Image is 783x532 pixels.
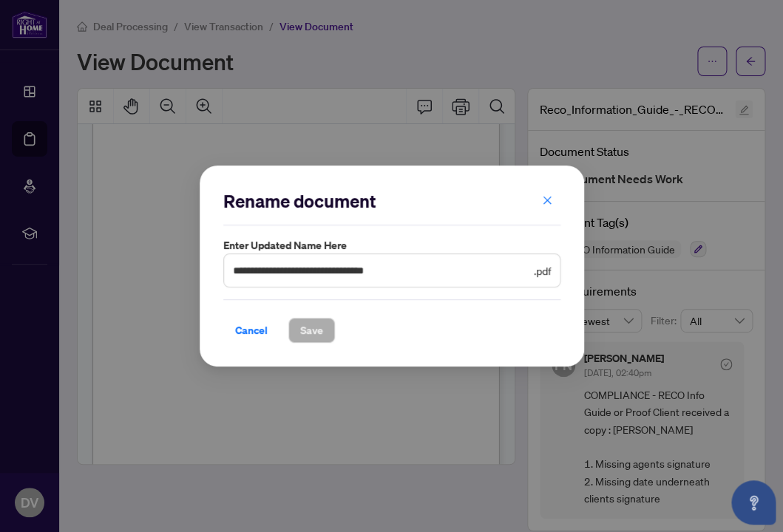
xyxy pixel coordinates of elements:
[223,189,560,213] h2: Rename document
[223,318,279,343] button: Cancel
[534,262,551,279] span: .pdf
[288,318,335,343] button: Save
[223,237,560,253] label: Enter updated name here
[731,480,776,525] button: Open asap
[235,318,268,342] span: Cancel
[542,195,552,205] span: close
